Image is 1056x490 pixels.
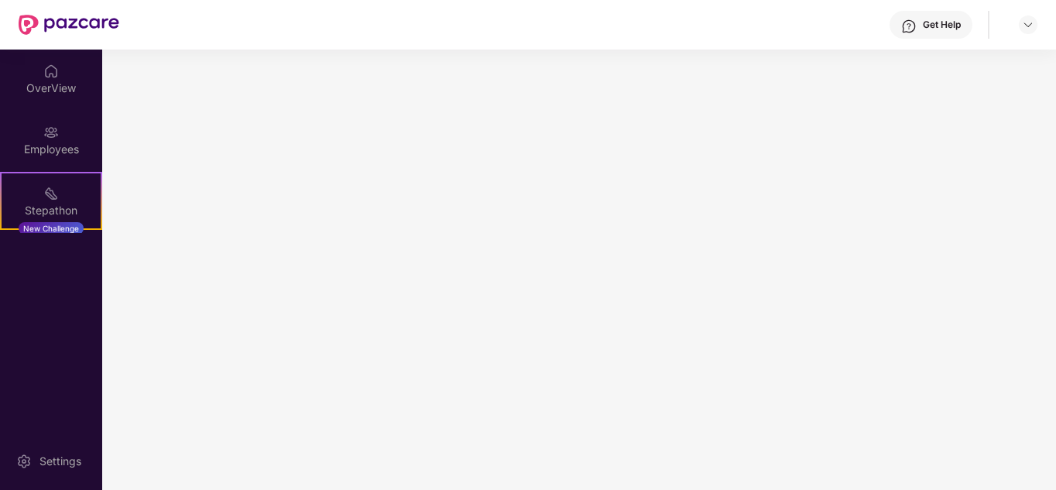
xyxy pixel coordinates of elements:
[1022,19,1034,31] img: svg+xml;base64,PHN2ZyBpZD0iRHJvcGRvd24tMzJ4MzIiIHhtbG5zPSJodHRwOi8vd3d3LnczLm9yZy8yMDAwL3N2ZyIgd2...
[19,222,84,235] div: New Challenge
[43,125,59,140] img: svg+xml;base64,PHN2ZyBpZD0iRW1wbG95ZWVzIiB4bWxucz0iaHR0cDovL3d3dy53My5vcmcvMjAwMC9zdmciIHdpZHRoPS...
[43,186,59,201] img: svg+xml;base64,PHN2ZyB4bWxucz0iaHR0cDovL3d3dy53My5vcmcvMjAwMC9zdmciIHdpZHRoPSIyMSIgaGVpZ2h0PSIyMC...
[2,203,101,218] div: Stepathon
[35,454,86,469] div: Settings
[19,15,119,35] img: New Pazcare Logo
[16,454,32,469] img: svg+xml;base64,PHN2ZyBpZD0iU2V0dGluZy0yMHgyMCIgeG1sbnM9Imh0dHA6Ly93d3cudzMub3JnLzIwMDAvc3ZnIiB3aW...
[901,19,917,34] img: svg+xml;base64,PHN2ZyBpZD0iSGVscC0zMngzMiIgeG1sbnM9Imh0dHA6Ly93d3cudzMub3JnLzIwMDAvc3ZnIiB3aWR0aD...
[923,19,961,31] div: Get Help
[43,63,59,79] img: svg+xml;base64,PHN2ZyBpZD0iSG9tZSIgeG1sbnM9Imh0dHA6Ly93d3cudzMub3JnLzIwMDAvc3ZnIiB3aWR0aD0iMjAiIG...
